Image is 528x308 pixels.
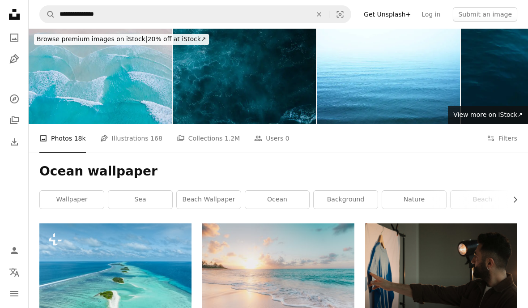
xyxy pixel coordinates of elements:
[100,124,162,153] a: Illustrations 168
[39,5,351,23] form: Find visuals sitewide
[451,191,515,209] a: beach
[177,124,240,153] a: Collections 1.2M
[5,263,23,281] button: Language
[37,35,147,43] span: Browse premium images on iStock |
[5,285,23,303] button: Menu
[5,133,23,151] a: Download History
[309,6,329,23] button: Clear
[254,124,290,153] a: Users 0
[507,191,517,209] button: scroll list to the right
[487,124,517,153] button: Filters
[358,7,416,21] a: Get Unsplash+
[245,191,309,209] a: ocean
[5,111,23,129] a: Collections
[329,6,351,23] button: Visual search
[108,191,172,209] a: sea
[34,34,209,45] div: 20% off at iStock ↗
[39,276,192,284] a: an aerial view of an island in the middle of the ocean
[285,133,290,143] span: 0
[5,242,23,260] a: Log in / Sign up
[314,191,378,209] a: background
[416,7,446,21] a: Log in
[177,191,241,209] a: beach wallpaper
[40,6,55,23] button: Search Unsplash
[173,29,316,124] img: Full Frame Shot Of Sea
[40,191,104,209] a: wallpaper
[5,50,23,68] a: Illustrations
[150,133,162,143] span: 168
[448,106,528,124] a: View more on iStock↗
[29,29,214,50] a: Browse premium images on iStock|20% off at iStock↗
[382,191,446,209] a: nature
[202,270,354,278] a: seashore during golden hour
[5,29,23,47] a: Photos
[453,111,523,118] span: View more on iStock ↗
[29,29,172,124] img: The pattern of waves, Lucky Bay, Australia
[39,163,517,180] h1: Ocean wallpaper
[453,7,517,21] button: Submit an image
[5,90,23,108] a: Explore
[317,29,460,124] img: Ripples on blue water surface
[225,133,240,143] span: 1.2M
